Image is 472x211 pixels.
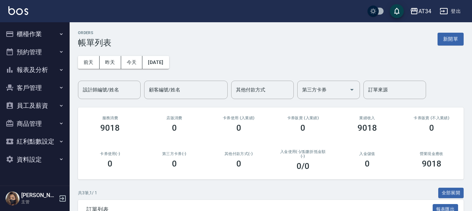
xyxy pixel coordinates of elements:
h2: 營業現金應收 [408,152,455,156]
h3: 9018 [357,123,377,133]
h2: 入金儲值 [344,152,391,156]
button: 前天 [78,56,100,69]
h2: 入金使用(-) /點數折抵金額(-) [279,149,327,159]
h2: 卡券使用(-) [86,152,134,156]
h3: 0 [365,159,370,169]
button: 員工及薪資 [3,97,67,115]
h3: 0 [429,123,434,133]
button: save [390,4,404,18]
h3: 0 [300,123,305,133]
h2: 第三方卡券(-) [151,152,198,156]
a: 新開單 [438,35,464,42]
p: 主管 [21,199,57,205]
button: 報表及分析 [3,61,67,79]
h2: ORDERS [78,31,111,35]
img: Person [6,192,19,205]
h3: 0 [236,123,241,133]
button: 今天 [121,56,143,69]
h3: 服務消費 [86,116,134,120]
h3: 9018 [100,123,120,133]
h3: 0 [236,159,241,169]
h2: 店販消費 [151,116,198,120]
h5: [PERSON_NAME] [21,192,57,199]
button: Open [346,84,357,95]
h3: 0 [172,123,177,133]
button: AT34 [407,4,434,18]
button: [DATE] [142,56,169,69]
h2: 其他付款方式(-) [215,152,262,156]
img: Logo [8,6,28,15]
button: 昨天 [100,56,121,69]
h2: 卡券販賣 (不入業績) [408,116,455,120]
div: AT34 [418,7,431,16]
h3: 0 /0 [297,161,309,171]
h3: 0 [108,159,112,169]
button: 客戶管理 [3,79,67,97]
button: 資料設定 [3,151,67,169]
button: 登出 [437,5,464,18]
button: 商品管理 [3,115,67,133]
button: 預約管理 [3,43,67,61]
h2: 卡券使用 (入業績) [215,116,262,120]
button: 新開單 [438,33,464,46]
h2: 業績收入 [344,116,391,120]
button: 全部展開 [438,188,464,198]
h3: 9018 [422,159,441,169]
button: 櫃檯作業 [3,25,67,43]
p: 共 3 筆, 1 / 1 [78,190,97,196]
h3: 0 [172,159,177,169]
h2: 卡券販賣 (入業績) [279,116,327,120]
h3: 帳單列表 [78,38,111,48]
button: 紅利點數設定 [3,132,67,151]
